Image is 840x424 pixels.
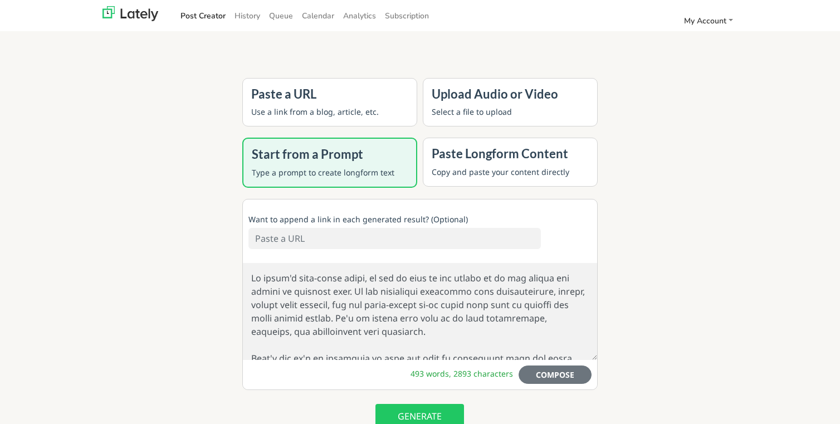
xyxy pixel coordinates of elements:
[302,11,334,21] span: Calendar
[768,391,829,418] iframe: Opens a widget where you can find more information
[230,7,265,25] a: History
[248,228,541,249] input: Paste a URL
[251,106,408,118] p: Use a link from a blog, article, etc.
[432,87,589,101] h4: Upload Audio or Video
[432,106,589,118] p: Select a file to upload
[680,12,738,30] a: My Account
[339,7,380,25] a: Analytics
[248,213,541,225] p: Want to append a link in each generated result? (Optional)
[432,147,589,161] h4: Paste Longform Content
[432,166,589,178] p: Copy and paste your content directly
[519,365,592,384] button: COMPOSE
[380,7,433,25] a: Subscription
[251,87,408,101] h4: Paste a URL
[176,7,230,25] a: Post Creator
[297,7,339,25] a: Calendar
[411,368,513,379] span: 493 words, 2893 characters
[252,167,408,178] p: Type a prompt to create longform text
[102,6,158,21] img: lately_logo_nav.700ca2e7.jpg
[252,147,408,162] h4: Start from a Prompt
[265,7,297,25] a: Queue
[684,16,726,26] span: My Account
